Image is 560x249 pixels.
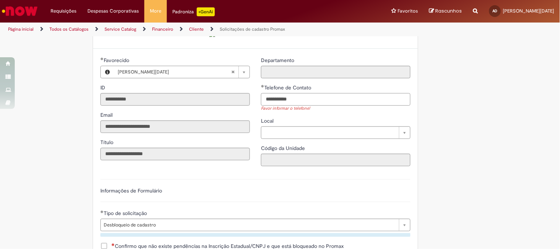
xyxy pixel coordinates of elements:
[100,139,115,146] span: Somente leitura - Título
[197,7,215,16] p: +GenAi
[114,66,250,78] a: [PERSON_NAME][DATE]Limpar campo Favorecido
[152,26,173,32] a: Financeiro
[100,148,250,160] input: Título
[261,57,296,64] label: Somente leitura - Departamento
[264,84,313,91] span: Telefone de Contato
[100,57,104,60] span: Obrigatório Preenchido
[118,66,231,78] span: [PERSON_NAME][DATE]
[8,26,34,32] a: Página inicial
[261,85,264,88] span: Obrigatório Preenchido
[87,7,139,15] span: Despesas Corporativas
[51,7,76,15] span: Requisições
[100,210,104,213] span: Obrigatório Preenchido
[100,93,250,106] input: ID
[104,26,136,32] a: Service Catalog
[104,57,131,64] span: Necessários - Favorecido
[104,219,395,231] span: Desbloqueio de cadastro
[261,117,275,124] span: Local
[150,7,161,15] span: More
[172,7,215,16] div: Padroniza
[101,66,114,78] button: Favorecido, Visualizar este registro Ana Lucia Monteiro de Souza Dias
[111,243,115,246] span: Necessários
[227,66,238,78] abbr: Limpar campo Favorecido
[100,120,250,133] input: Email
[261,145,306,151] span: Somente leitura - Código da Unidade
[6,23,368,36] ul: Trilhas de página
[261,106,410,112] div: Favor informar o telefone!
[261,154,410,166] input: Código da Unidade
[261,93,410,106] input: Telefone de Contato
[436,7,462,14] span: Rascunhos
[493,8,498,13] span: AD
[261,57,296,64] span: Somente leitura - Departamento
[1,4,39,18] img: ServiceNow
[100,139,115,146] label: Somente leitura - Título
[503,8,554,14] span: [PERSON_NAME][DATE]
[261,66,410,78] input: Departamento
[429,8,462,15] a: Rascunhos
[398,7,418,15] span: Favoritos
[100,111,114,119] label: Somente leitura - Email
[49,26,89,32] a: Todos os Catálogos
[104,210,148,216] span: Tipo de solicitação
[261,144,306,152] label: Somente leitura - Código da Unidade
[100,187,162,194] label: Informações de Formulário
[189,26,204,32] a: Cliente
[220,26,285,32] a: Solicitações de cadastro Promax
[100,84,107,91] label: Somente leitura - ID
[261,126,410,139] a: Limpar campo Local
